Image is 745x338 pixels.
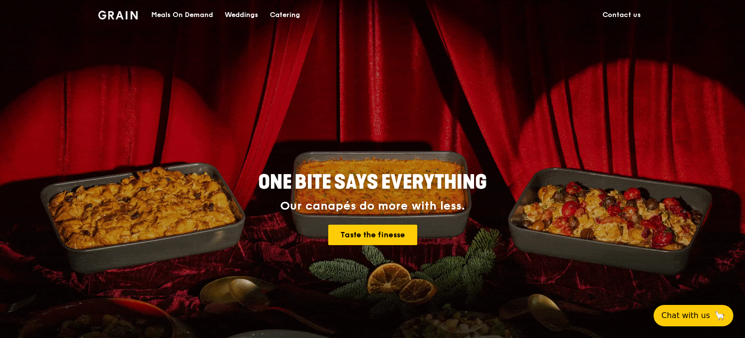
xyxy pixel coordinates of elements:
img: Grain [98,11,138,19]
div: Our canapés do more with less. [197,199,548,213]
div: Meals On Demand [151,0,213,30]
div: Weddings [225,0,258,30]
div: Catering [270,0,300,30]
a: Weddings [219,0,264,30]
span: 🦙 [714,310,726,321]
a: Taste the finesse [328,225,417,245]
a: Catering [264,0,306,30]
a: Contact us [597,0,647,30]
span: ONE BITE SAYS EVERYTHING [258,171,487,194]
button: Chat with us🦙 [654,305,733,326]
span: Chat with us [661,310,710,321]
